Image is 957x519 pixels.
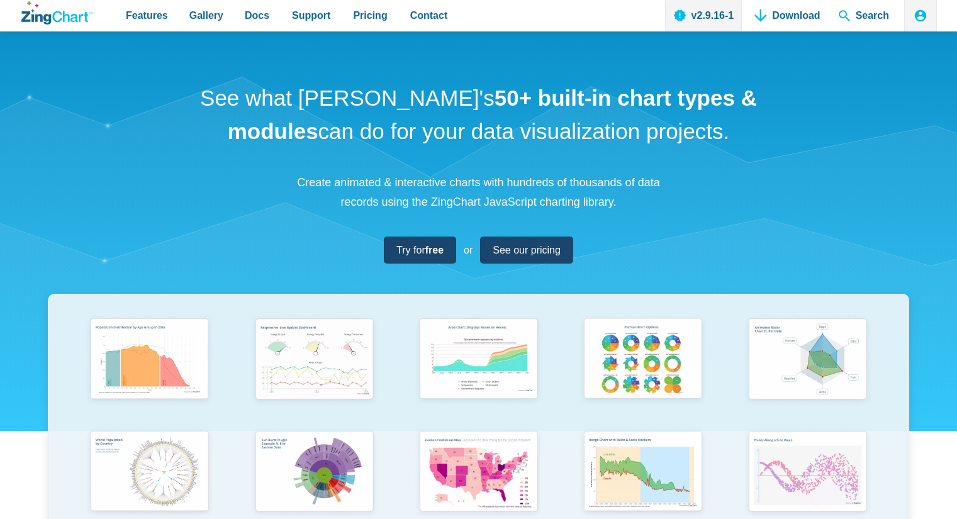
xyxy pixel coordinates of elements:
span: Gallery [189,7,223,24]
span: Docs [245,7,269,24]
h1: See what [PERSON_NAME]'s can do for your data visualization projects. [196,82,762,148]
img: Responsive Live Update Dashboard [249,313,380,407]
strong: free [425,245,444,255]
span: Contact [410,7,448,24]
a: See our pricing [480,237,573,264]
span: Try for [396,242,444,259]
span: or [464,242,473,259]
span: Support [292,7,330,24]
img: Animated Radar Chart ft. Pet Data [742,313,873,407]
img: Area Chart (Displays Nodes on Hover) [413,313,544,407]
p: Create animated & interactive charts with hundreds of thousands of data records using the ZingCha... [290,173,668,211]
a: Population Distribution by Age Group in 2052 [67,313,232,426]
a: Responsive Live Update Dashboard [232,313,396,426]
img: Pie Transform Options [577,313,708,407]
a: Pie Transform Options [561,313,725,426]
a: Animated Radar Chart ft. Pet Data [725,313,890,426]
strong: 50+ built-in chart types & modules [228,86,757,143]
span: Features [126,7,168,24]
a: Try forfree [384,237,456,264]
span: Pricing [353,7,387,24]
img: Population Distribution by Age Group in 2052 [84,313,215,407]
a: Area Chart (Displays Nodes on Hover) [396,313,561,426]
span: See our pricing [493,242,561,259]
a: ZingChart Logo. Click to return to the homepage [21,1,92,25]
